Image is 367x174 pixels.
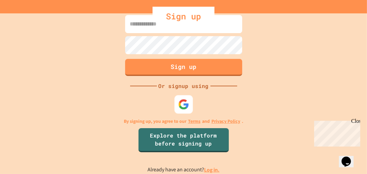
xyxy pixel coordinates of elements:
div: Or signup using [157,82,210,90]
a: Explore the platform before signing up [139,128,229,152]
img: google-icon.svg [178,99,189,110]
button: Sign up [125,59,242,76]
a: Log in. [204,166,219,173]
p: By signing up, you agree to our and . [124,118,243,125]
p: Already have an account? [148,166,219,174]
a: Terms [188,118,200,125]
a: Privacy Policy [211,118,240,125]
iframe: chat widget [339,147,360,167]
div: Chat with us now!Close [3,3,46,42]
iframe: chat widget [311,118,360,147]
div: Sign up [153,7,214,26]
